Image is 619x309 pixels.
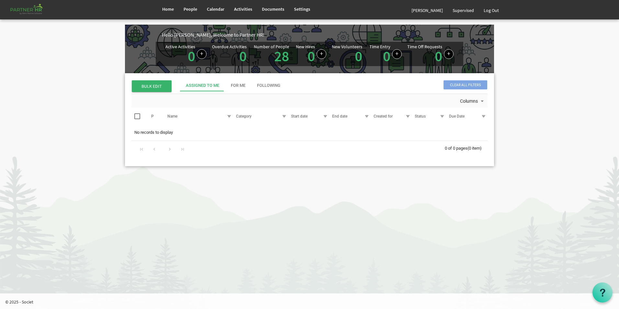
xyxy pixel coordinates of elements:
div: Assigned To Me [186,83,219,89]
a: Create a new time off request [444,49,454,59]
div: Hello [PERSON_NAME], Welcome to Partner HR! [162,31,494,39]
span: People [184,6,197,12]
div: Number of active Activities in Partner HR [165,44,207,63]
a: Log hours [392,49,402,59]
span: Created for [374,114,393,119]
a: 0 [355,47,362,65]
div: Activities assigned to you for which the Due Date is passed [212,44,248,63]
span: Supervised [453,7,474,13]
div: Go to last page [178,144,187,153]
a: Supervised [448,1,479,19]
div: Following [257,83,280,89]
div: Columns [459,94,487,108]
div: Go to first page [137,144,146,153]
a: [PERSON_NAME] [407,1,448,19]
span: Columns [459,97,478,105]
div: Number of active time off requests [407,44,454,63]
span: Calendar [207,6,224,12]
span: Category [236,114,252,119]
span: Clear all filters [444,80,487,89]
a: 0 [383,47,390,65]
span: Home [162,6,174,12]
div: New Volunteers [332,44,362,49]
span: (0 item) [467,146,482,151]
div: Time Off Requests [407,44,442,49]
span: Documents [262,6,284,12]
div: Volunteer hired in the last 7 days [332,44,364,63]
div: Go to previous page [150,144,159,153]
div: Number of Time Entries [369,44,402,63]
a: 28 [274,47,289,65]
a: 0 [308,47,315,65]
div: Time Entry [369,44,390,49]
button: Columns [459,97,487,106]
span: Settings [294,6,310,12]
a: 0 [239,47,247,65]
span: End date [332,114,347,119]
div: Number of People [254,44,289,49]
span: 0 of 0 pages [445,146,467,151]
span: Status [415,114,426,119]
span: Start date [291,114,308,119]
div: Active Activities [165,44,195,49]
div: tab-header [180,80,536,91]
a: Create a new Activity [197,49,207,59]
div: 0 of 0 pages (0 item) [445,141,488,154]
a: 0 [435,47,442,65]
a: Log Out [479,1,504,19]
div: For Me [231,83,245,89]
span: Due Date [449,114,465,119]
span: Name [167,114,177,119]
div: New Hires [296,44,315,49]
p: © 2025 - Societ [5,299,619,305]
div: People hired in the last 7 days [296,44,326,63]
span: BULK EDIT [132,80,172,92]
div: Total number of active people in Partner HR [254,44,291,63]
a: 0 [188,47,195,65]
td: No records to display [131,126,488,139]
span: P [151,114,154,119]
a: Add new person to Partner HR [317,49,326,59]
div: Overdue Activities [212,44,247,49]
div: Go to next page [165,144,174,153]
span: Activities [234,6,252,12]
